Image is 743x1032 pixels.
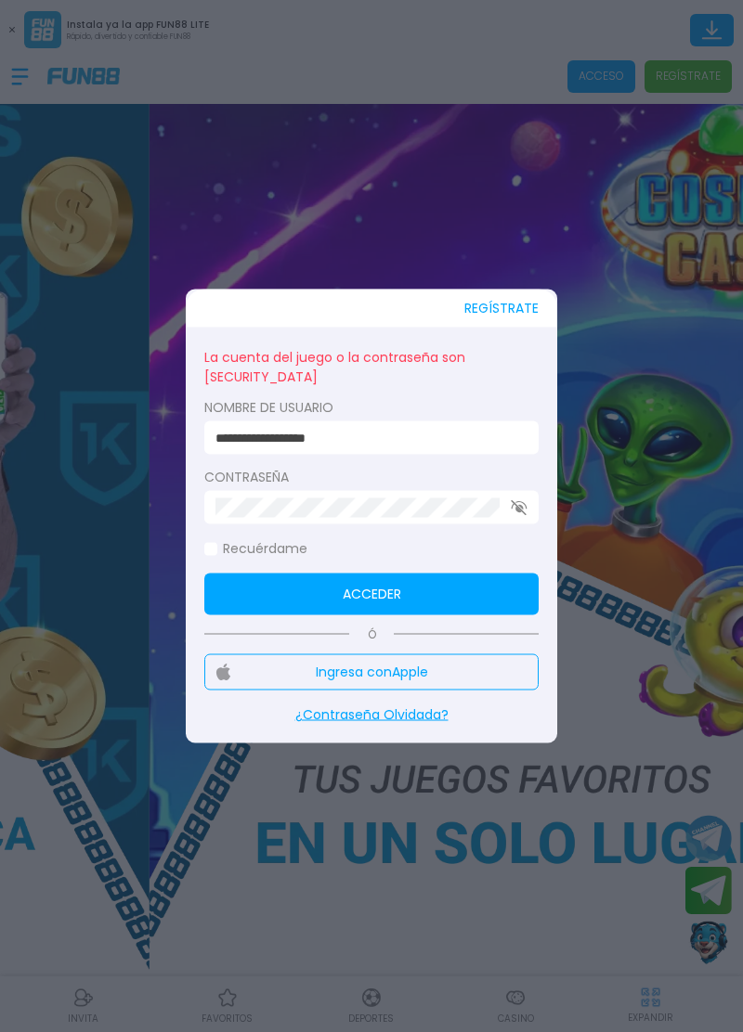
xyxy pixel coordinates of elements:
[204,626,539,643] p: Ó
[204,654,539,690] button: Ingresa conApple
[204,398,539,418] label: Nombre de usuario
[204,346,539,389] p: La cuenta del juego o la contraseña son [SECURITY_DATA]
[204,468,539,487] label: Contraseña
[204,705,539,725] p: ¿Contraseña Olvidada?
[464,290,539,328] button: REGÍSTRATE
[204,539,307,559] label: Recuérdame
[204,574,539,615] button: Acceder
